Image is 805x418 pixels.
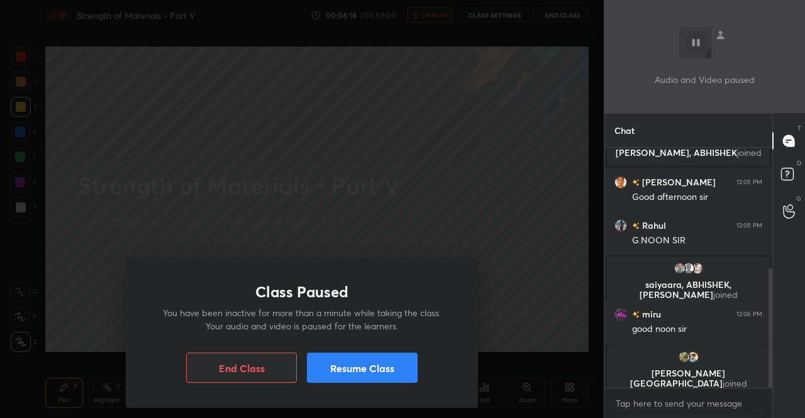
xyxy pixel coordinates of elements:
[632,311,640,318] img: no-rating-badge.077c3623.svg
[713,289,738,300] span: joined
[640,307,661,321] h6: miru
[632,234,762,247] div: G.NOON SIR
[640,219,666,232] h6: Rahul
[691,262,704,275] img: 25161cd813f44d8bbfdb517769f7c2be.jpg
[604,148,772,388] div: grid
[655,73,755,86] p: Audio and Video paused
[736,222,762,229] div: 12:05 PM
[797,123,801,133] p: T
[687,351,699,363] img: 6ab27940dfe74f709b2b563a543901cf.jpg
[186,353,297,383] button: End Class
[614,308,627,321] img: aab9373e004e41fbb1dd6d86c47cfef5.jpg
[156,306,448,333] p: You have been inactive for more than a minute while taking the class. Your audio and video is pau...
[736,179,762,186] div: 12:05 PM
[632,191,762,204] div: Good afternoon sir
[632,223,640,229] img: no-rating-badge.077c3623.svg
[678,351,691,363] img: 3
[632,179,640,186] img: no-rating-badge.077c3623.svg
[632,323,762,336] div: good noon sir
[615,148,762,158] p: [PERSON_NAME], ABHISHEK
[604,114,645,147] p: Chat
[640,175,716,189] h6: [PERSON_NAME]
[615,368,762,388] p: [PERSON_NAME][GEOGRAPHIC_DATA]
[797,158,801,168] p: D
[255,283,348,301] h1: Class Paused
[614,176,627,189] img: b9a4e5ca5a5b4c139888118fa78462aa.jpg
[723,377,747,389] span: joined
[614,219,627,232] img: 8bcfa07d66804a6487053868e27987fe.jpg
[674,262,686,275] img: 6d7800d0444a4b94a59275cba0dd1fea.jpg
[615,280,762,300] p: saiyaara, ABHISHEK, [PERSON_NAME]
[796,194,801,203] p: G
[737,146,762,158] span: joined
[682,262,695,275] img: default.png
[307,353,418,383] button: Resume Class
[736,311,762,318] div: 12:06 PM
